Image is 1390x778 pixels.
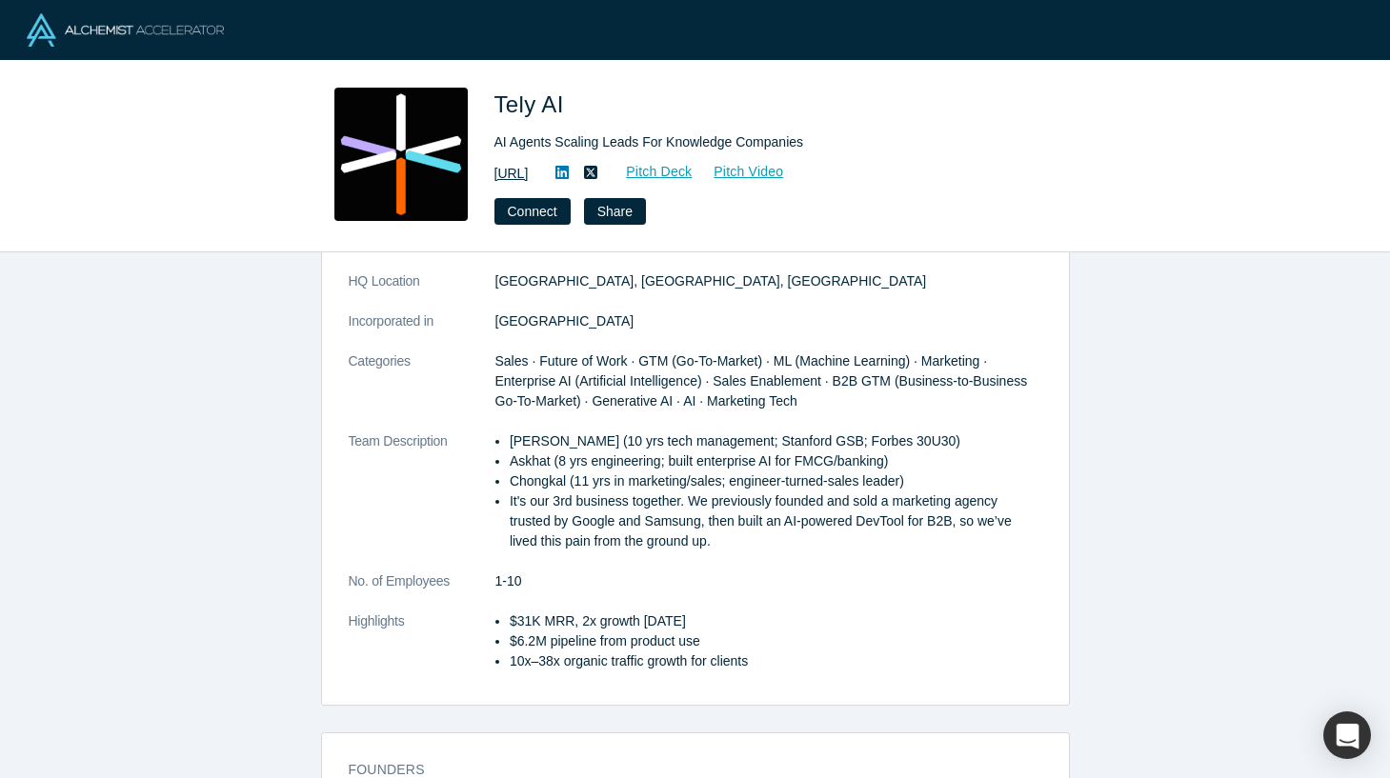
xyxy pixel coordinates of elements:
[510,611,1042,631] p: $31K MRR, 2x growth [DATE]
[334,88,468,221] img: Tely AI's Logo
[494,132,1028,152] div: AI Agents Scaling Leads For Knowledge Companies
[349,431,495,571] dt: Team Description
[510,631,1042,651] p: $6.2M pipeline from product use
[494,164,529,184] a: [URL]
[349,311,495,351] dt: Incorporated in
[349,271,495,311] dt: HQ Location
[510,451,1042,471] p: Askhat (8 yrs engineering; built enterprise AI for FMCG/banking)
[693,161,784,183] a: Pitch Video
[510,471,1042,491] p: Chongkal (11 yrs in marketing/sales; engineer-turned-sales leader)
[27,13,224,47] img: Alchemist Logo
[510,431,1042,451] p: [PERSON_NAME] (10 yrs tech management; Stanford GSB; Forbes 30U30)
[349,611,495,691] dt: Highlights
[349,571,495,611] dt: No. of Employees
[510,651,1042,671] p: 10x–38x organic traffic growth for clients
[510,491,1042,551] p: It's our 3rd business together. We previously founded and sold a marketing agency trusted by Goog...
[494,91,571,117] span: Tely AI
[494,198,571,225] button: Connect
[495,311,1042,331] dd: [GEOGRAPHIC_DATA]
[495,353,1028,409] span: Sales · Future of Work · GTM (Go-To-Market) · ML (Machine Learning) · Marketing · Enterprise AI (...
[349,351,495,431] dt: Categories
[605,161,693,183] a: Pitch Deck
[495,571,1042,591] dd: 1-10
[584,198,646,225] button: Share
[495,271,1042,291] dd: [GEOGRAPHIC_DATA], [GEOGRAPHIC_DATA], [GEOGRAPHIC_DATA]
